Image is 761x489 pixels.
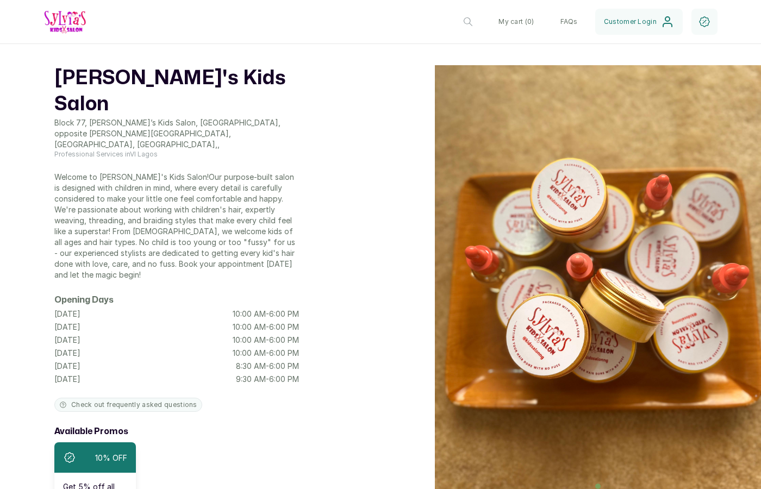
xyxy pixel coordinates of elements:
[54,172,299,280] p: Welcome to [PERSON_NAME]'s Kids Salon!Our purpose-built salon is designed with children in mind, ...
[54,425,299,438] h2: Available Promos
[54,322,80,333] p: [DATE]
[54,150,299,159] p: Professional Services in VI Lagos
[43,9,87,34] img: business logo
[54,293,299,306] h2: Opening Days
[604,17,657,26] span: Customer Login
[54,398,202,412] button: Check out frequently asked questions
[233,322,299,333] p: 10:00 AM - 6:00 PM
[54,309,80,319] p: [DATE]
[54,374,80,385] p: [DATE]
[233,348,299,359] p: 10:00 AM - 6:00 PM
[595,9,683,35] button: Customer Login
[54,348,80,359] p: [DATE]
[490,9,542,35] button: My cart (0)
[236,374,299,385] p: 9:30 AM - 6:00 PM
[552,9,587,35] button: FAQs
[95,452,127,463] div: 10% OFF
[233,309,299,319] p: 10:00 AM - 6:00 PM
[54,65,299,117] h1: [PERSON_NAME]'s Kids Salon
[54,117,299,150] p: Block 77, [PERSON_NAME]’s Kids Salon, [GEOGRAPHIC_DATA], opposite [PERSON_NAME][GEOGRAPHIC_DATA],...
[54,335,80,346] p: [DATE]
[54,361,80,372] p: [DATE]
[233,335,299,346] p: 10:00 AM - 6:00 PM
[236,361,299,372] p: 8:30 AM - 6:00 PM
